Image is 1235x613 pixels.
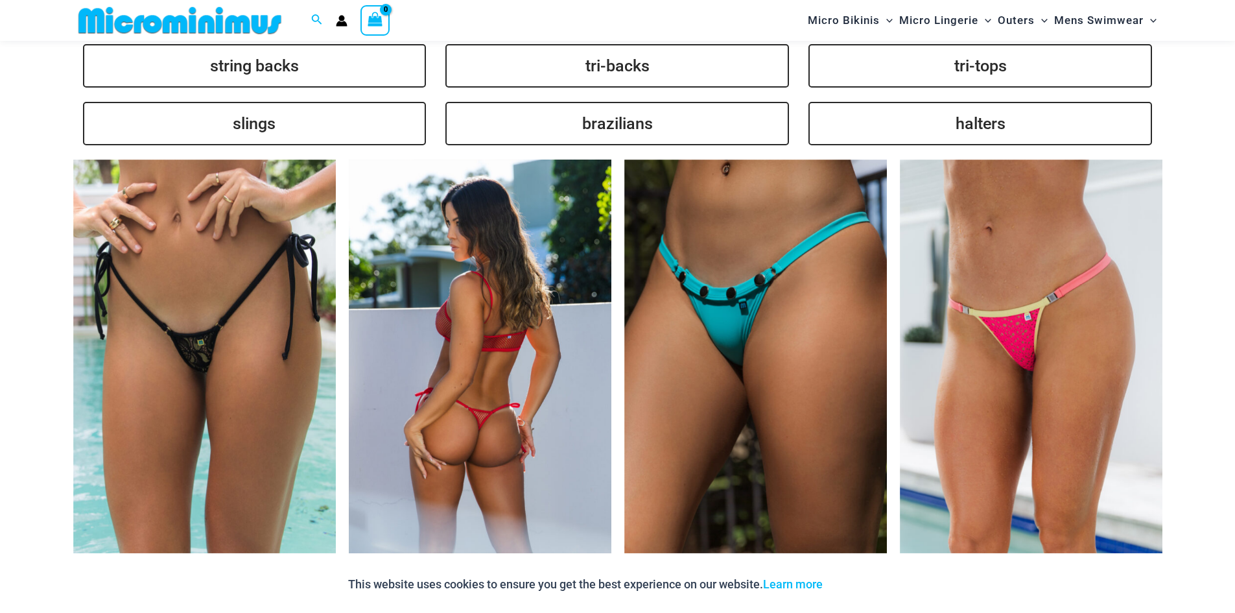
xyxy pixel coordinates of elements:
a: Highway Robbery Black Gold 456 Micro 01Highway Robbery Black Gold 359 Clip Top 456 Micro 02Highwa... [73,160,336,554]
img: Bubble Mesh Highlight Pink 469 Thong 01 [900,160,1162,554]
a: Micro BikinisMenu ToggleMenu Toggle [805,4,896,37]
nav: Site Navigation [803,2,1162,39]
img: Tight Rope Turquoise 4228 Thong Bottom 01 [624,160,887,554]
a: brazilians [445,102,789,145]
a: Micro LingerieMenu ToggleMenu Toggle [896,4,994,37]
a: Tight Rope Turquoise 4228 Thong Bottom 01Tight Rope Turquoise 4228 Thong Bottom 02Tight Rope Turq... [624,160,887,554]
a: Search icon link [311,12,323,29]
span: Menu Toggle [1035,4,1048,37]
a: tri-backs [445,44,789,88]
span: Micro Lingerie [899,4,978,37]
p: This website uses cookies to ensure you get the best experience on our website. [348,575,823,594]
span: Menu Toggle [880,4,893,37]
a: Summer Storm Red 332 Crop Top 01Summer Storm Red 332 Crop Top 449 Thong 03Summer Storm Red 332 Cr... [349,160,611,553]
a: View Shopping Cart, empty [360,5,390,35]
a: OutersMenu ToggleMenu Toggle [994,4,1051,37]
span: Outers [998,4,1035,37]
a: Learn more [763,577,823,591]
a: string backs [83,44,427,88]
button: Accept [832,569,888,600]
a: Account icon link [336,15,347,27]
span: Micro Bikinis [808,4,880,37]
img: MM SHOP LOGO FLAT [73,6,287,35]
a: Bubble Mesh Highlight Pink 469 Thong 01Bubble Mesh Highlight Pink 469 Thong 02Bubble Mesh Highlig... [900,160,1162,554]
span: Mens Swimwear [1054,4,1144,37]
a: tri-tops [808,44,1152,88]
span: Menu Toggle [1144,4,1157,37]
img: Highway Robbery Black Gold 456 Micro 01 [73,160,336,554]
img: Summer Storm Red 332 Crop Top 449 Thong 03 [349,160,611,553]
span: Menu Toggle [978,4,991,37]
a: halters [808,102,1152,145]
a: slings [83,102,427,145]
a: Mens SwimwearMenu ToggleMenu Toggle [1051,4,1160,37]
